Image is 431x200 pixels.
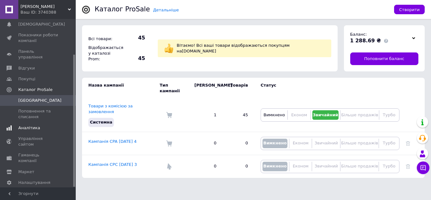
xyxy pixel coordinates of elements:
button: Звичайний [314,139,339,148]
span: Системна [90,120,112,124]
td: 45 [223,99,254,132]
span: Звичайний [313,112,338,117]
td: [PERSON_NAME] [188,78,223,99]
span: Турбо [383,112,395,117]
a: Кампанія CPA [DATE] 4 [88,139,137,144]
img: Комісія за перехід [166,163,172,170]
span: Каталог ProSale [18,87,52,93]
span: Більше продажів [341,141,378,145]
span: Економ [291,112,307,117]
button: Вимкнено [263,139,287,148]
span: Більше продажів [341,112,378,117]
a: Поповнити баланс [350,52,419,65]
span: Відгуки [18,65,35,71]
span: Панель управління [18,49,58,60]
span: Вимкнено [263,112,285,117]
button: Економ [291,162,310,171]
div: Каталог ProSale [95,6,150,13]
a: Видалити [406,164,410,168]
a: Кампанія CPC [DATE] 3 [88,162,137,167]
span: 45 [123,55,145,62]
span: Управління сайтом [18,136,58,147]
button: Звичайний [314,162,339,171]
div: Вітаємо! Всі ваші товари відображаються покупцям на [DOMAIN_NAME] [175,41,327,56]
span: Економ [293,141,309,145]
button: Чат з покупцем [417,161,429,174]
span: Поповнення та списання [18,108,58,120]
button: Економ [291,139,310,148]
span: [GEOGRAPHIC_DATA] [18,98,62,103]
td: Тип кампанії [160,78,188,99]
button: Вимкнено [263,110,286,120]
td: 0 [188,132,223,155]
button: Створити [394,5,425,14]
div: Ваш ID: 3740388 [21,9,76,15]
div: Відображається у каталозі Prom: [87,43,121,64]
span: Турбо [383,164,395,168]
span: Показники роботи компанії [18,32,58,44]
button: Економ [289,110,309,120]
img: Комісія за замовлення [166,112,172,118]
span: Економ [293,164,309,168]
span: 1 288.69 ₴ [350,38,381,44]
span: Гаманець компанії [18,152,58,164]
span: [DEMOGRAPHIC_DATA] [18,21,65,27]
span: Звичайний [315,141,338,145]
span: Покупці [18,76,35,82]
span: Налаштування [18,180,50,185]
span: Турбо [383,141,395,145]
td: 0 [223,155,254,178]
span: Вимкнено [263,164,286,168]
span: Аналітика [18,125,40,131]
td: 0 [223,132,254,155]
img: Комісія за замовлення [166,140,172,147]
span: Поповнити баланс [364,56,404,62]
span: Gilles [21,4,68,9]
button: Звичайний [312,110,339,120]
td: 0 [188,155,223,178]
span: Створити [399,7,420,12]
td: Назва кампанії [82,78,160,99]
a: Товари з комісією за замовлення [88,104,133,114]
img: :+1: [164,44,174,53]
span: Більше продажів [341,164,378,168]
button: Більше продажів [342,110,377,120]
button: Більше продажів [342,139,377,148]
span: 45 [123,34,145,41]
button: Більше продажів [342,162,377,171]
td: 1 [188,99,223,132]
div: Всі товари: [87,34,121,43]
span: Маркет [18,169,34,175]
button: Вимкнено [263,162,287,171]
a: Детальніше [153,8,179,12]
button: Турбо [381,139,398,148]
button: Турбо [381,162,398,171]
span: Вимкнено [263,141,286,145]
a: Видалити [406,141,410,145]
td: Товарів [223,78,254,99]
span: Баланс: [350,32,367,37]
button: Турбо [381,110,398,120]
td: Статус [254,78,399,99]
span: Звичайний [315,164,338,168]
